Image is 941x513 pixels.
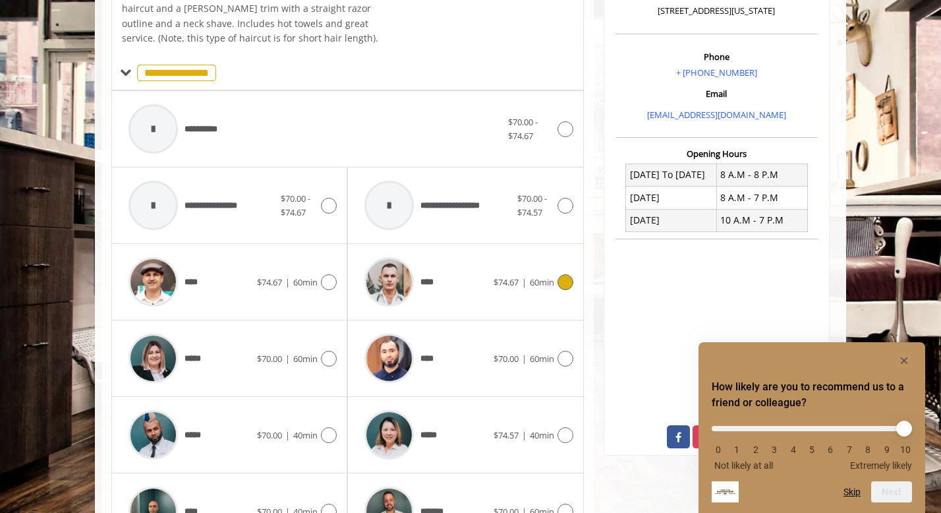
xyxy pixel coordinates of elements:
[716,209,807,231] td: 10 A.M - 7 P.M
[619,4,814,18] p: [STREET_ADDRESS][US_STATE]
[626,164,717,186] td: [DATE] To [DATE]
[619,52,814,61] h3: Phone
[494,429,519,441] span: $74.57
[517,193,547,218] span: $70.00 - $74.57
[850,460,912,471] span: Extremely likely
[712,416,912,471] div: How likely are you to recommend us to a friend or colleague? Select an option from 0 to 10, with ...
[805,444,818,455] li: 5
[749,444,762,455] li: 2
[843,487,861,497] button: Skip
[626,209,717,231] td: [DATE]
[293,353,318,365] span: 60min
[896,353,912,369] button: Hide survey
[714,460,773,471] span: Not likely at all
[257,353,282,365] span: $70.00
[861,444,874,455] li: 8
[619,89,814,98] h3: Email
[494,353,519,365] span: $70.00
[871,481,912,502] button: Next question
[787,444,800,455] li: 4
[615,149,818,158] h3: Opening Hours
[285,276,290,288] span: |
[530,276,554,288] span: 60min
[676,67,757,78] a: + [PHONE_NUMBER]
[824,444,837,455] li: 6
[647,109,786,121] a: [EMAIL_ADDRESS][DOMAIN_NAME]
[494,276,519,288] span: $74.67
[508,116,538,142] span: $70.00 - $74.67
[712,444,725,455] li: 0
[530,353,554,365] span: 60min
[880,444,894,455] li: 9
[285,429,290,441] span: |
[768,444,781,455] li: 3
[530,429,554,441] span: 40min
[712,379,912,411] h2: How likely are you to recommend us to a friend or colleague? Select an option from 0 to 10, with ...
[716,164,807,186] td: 8 A.M - 8 P.M
[285,353,290,365] span: |
[730,444,743,455] li: 1
[257,276,282,288] span: $74.67
[522,429,527,441] span: |
[281,193,310,218] span: $70.00 - $74.67
[899,444,912,455] li: 10
[626,187,717,209] td: [DATE]
[522,353,527,365] span: |
[522,276,527,288] span: |
[293,276,318,288] span: 60min
[257,429,282,441] span: $70.00
[712,353,912,502] div: How likely are you to recommend us to a friend or colleague? Select an option from 0 to 10, with ...
[843,444,856,455] li: 7
[716,187,807,209] td: 8 A.M - 7 P.M
[293,429,318,441] span: 40min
